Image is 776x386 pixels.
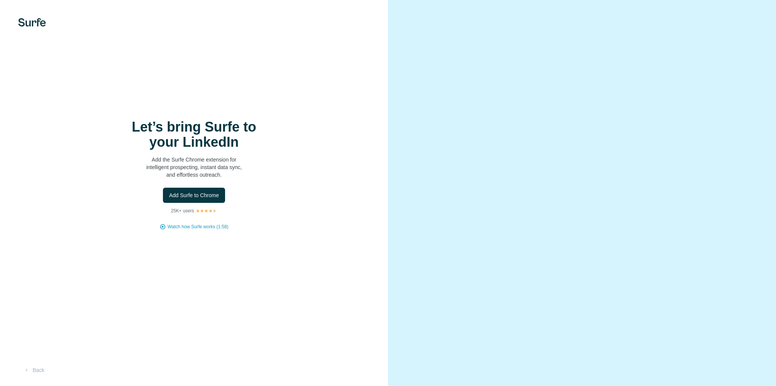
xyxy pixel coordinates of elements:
[118,119,270,150] h1: Let’s bring Surfe to your LinkedIn
[163,188,225,203] button: Add Surfe to Chrome
[18,18,46,27] img: Surfe's logo
[18,363,50,377] button: Back
[169,191,219,199] span: Add Surfe to Chrome
[196,209,217,213] img: Rating Stars
[167,223,228,230] button: Watch how Surfe works (1:58)
[118,156,270,179] p: Add the Surfe Chrome extension for intelligent prospecting, instant data sync, and effortless out...
[171,207,194,214] p: 25K+ users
